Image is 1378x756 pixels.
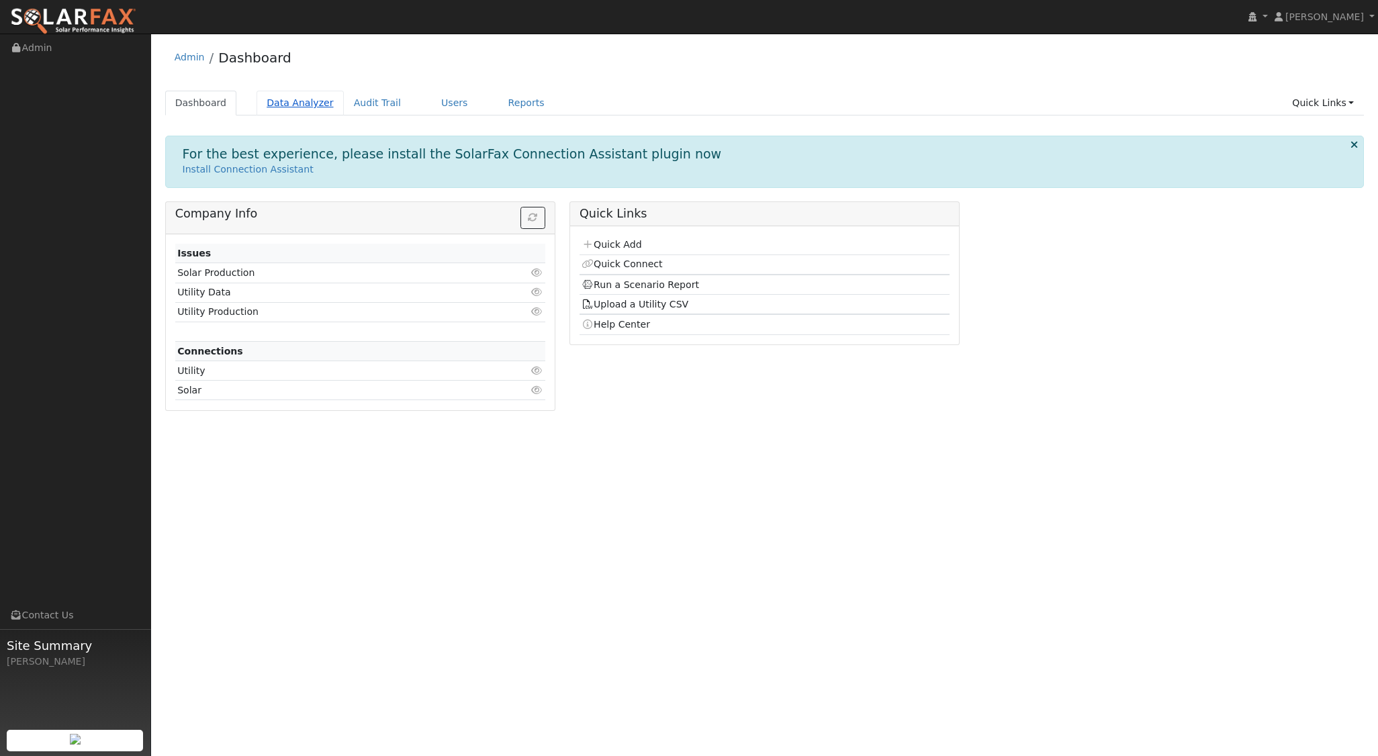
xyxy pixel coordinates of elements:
[218,50,291,66] a: Dashboard
[10,7,136,36] img: SolarFax
[257,91,344,115] a: Data Analyzer
[175,302,486,322] td: Utility Production
[582,239,641,250] a: Quick Add
[1282,91,1364,115] a: Quick Links
[7,655,144,669] div: [PERSON_NAME]
[1285,11,1364,22] span: [PERSON_NAME]
[531,307,543,316] i: Click to view
[582,299,688,310] a: Upload a Utility CSV
[7,636,144,655] span: Site Summary
[582,319,650,330] a: Help Center
[70,734,81,745] img: retrieve
[175,381,486,400] td: Solar
[498,91,555,115] a: Reports
[165,91,237,115] a: Dashboard
[580,207,950,221] h5: Quick Links
[531,287,543,297] i: Click to view
[183,146,722,162] h1: For the best experience, please install the SolarFax Connection Assistant plugin now
[177,248,211,258] strong: Issues
[582,279,699,290] a: Run a Scenario Report
[531,366,543,375] i: Click to view
[582,258,662,269] a: Quick Connect
[431,91,478,115] a: Users
[175,283,486,302] td: Utility Data
[531,385,543,395] i: Click to view
[177,346,243,357] strong: Connections
[344,91,411,115] a: Audit Trail
[175,207,545,221] h5: Company Info
[175,361,486,381] td: Utility
[175,263,486,283] td: Solar Production
[175,52,205,62] a: Admin
[531,268,543,277] i: Click to view
[183,164,314,175] a: Install Connection Assistant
